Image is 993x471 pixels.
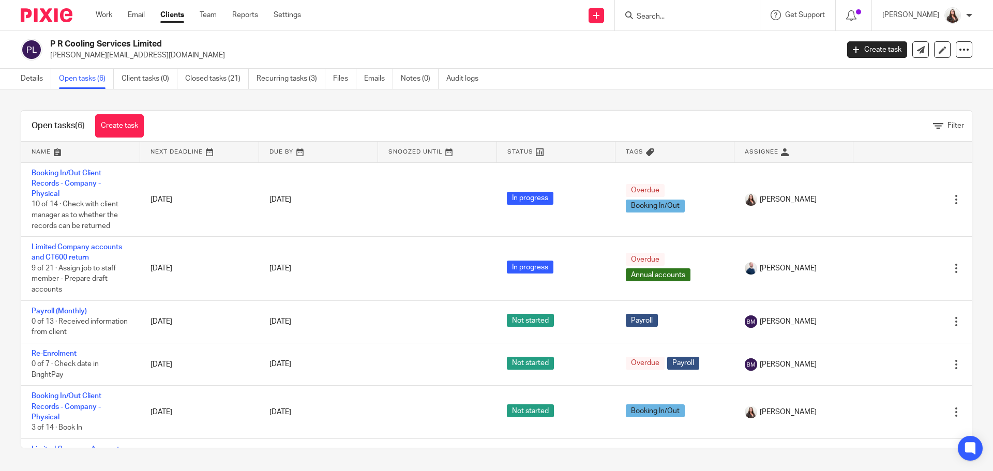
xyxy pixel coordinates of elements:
img: svg%3E [21,39,42,60]
p: [PERSON_NAME] [882,10,939,20]
a: Create task [847,41,907,58]
span: [PERSON_NAME] [760,359,817,370]
a: Re-Enrolment [32,350,77,357]
a: Audit logs [446,69,486,89]
span: Overdue [626,184,665,197]
span: 3 of 14 · Book In [32,424,82,432]
span: Booking In/Out [626,200,685,212]
a: Payroll (Monthly) [32,308,87,315]
h2: P R Cooling Services Limited [50,39,675,50]
span: In progress [507,261,553,274]
a: Email [128,10,145,20]
span: [DATE] [269,265,291,272]
a: Clients [160,10,184,20]
span: [PERSON_NAME] [760,194,817,205]
a: Details [21,69,51,89]
span: Annual accounts [626,268,690,281]
span: 10 of 14 · Check with client manager as to whether the records can be returned [32,201,118,230]
td: [DATE] [140,343,259,386]
a: Settings [274,10,301,20]
a: Files [333,69,356,89]
a: Create task [95,114,144,138]
img: 2022.jpg [745,193,757,206]
td: [DATE] [140,300,259,343]
span: Booking In/Out [626,404,685,417]
a: Limited Company Accounts and CT600 return [32,446,123,463]
span: [DATE] [269,318,291,325]
span: Status [507,149,533,155]
img: Pixie [21,8,72,22]
span: Overdue [626,253,665,266]
span: Payroll [667,357,699,370]
a: Client tasks (0) [122,69,177,89]
a: Recurring tasks (3) [257,69,325,89]
span: 0 of 13 · Received information from client [32,318,128,336]
a: Work [96,10,112,20]
span: [DATE] [269,408,291,416]
a: Team [200,10,217,20]
span: [PERSON_NAME] [760,263,817,274]
span: 0 of 7 · Check date in BrightPay [32,361,99,379]
span: Filter [947,122,964,129]
a: Booking In/Out Client Records - Company - Physical [32,170,101,198]
img: MC_T&CO-3.jpg [745,262,757,275]
span: Not started [507,314,554,327]
a: Emails [364,69,393,89]
input: Search [636,12,729,22]
span: [PERSON_NAME] [760,316,817,327]
span: Get Support [785,11,825,19]
td: [DATE] [140,386,259,439]
a: Open tasks (6) [59,69,114,89]
span: [DATE] [269,196,291,203]
img: svg%3E [745,315,757,328]
span: Not started [507,357,554,370]
p: [PERSON_NAME][EMAIL_ADDRESS][DOMAIN_NAME] [50,50,832,60]
span: 9 of 21 · Assign job to staff member - Prepare draft accounts [32,265,116,293]
span: (6) [75,121,85,130]
td: [DATE] [140,162,259,237]
a: Limited Company accounts and CT600 return [32,244,122,261]
h1: Open tasks [32,120,85,131]
img: svg%3E [745,358,757,371]
span: Not started [507,404,554,417]
a: Reports [232,10,258,20]
img: 2022.jpg [944,7,961,24]
a: Notes (0) [401,69,439,89]
span: [PERSON_NAME] [760,407,817,417]
a: Booking In/Out Client Records - Company - Physical [32,392,101,421]
span: Overdue [626,357,665,370]
td: [DATE] [140,237,259,300]
span: In progress [507,192,553,205]
span: Payroll [626,314,658,327]
span: Tags [626,149,643,155]
span: [DATE] [269,361,291,368]
a: Closed tasks (21) [185,69,249,89]
img: 2022.jpg [745,406,757,418]
span: Snoozed Until [388,149,443,155]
